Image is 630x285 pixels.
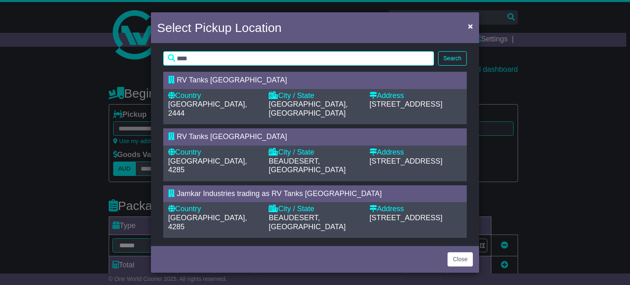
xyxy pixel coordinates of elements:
[177,189,382,198] span: Jamkar Industries trading as RV Tanks [GEOGRAPHIC_DATA]
[168,100,247,117] span: [GEOGRAPHIC_DATA], 2444
[269,214,345,231] span: BEAUDESERT, [GEOGRAPHIC_DATA]
[370,100,443,108] span: [STREET_ADDRESS]
[370,214,443,222] span: [STREET_ADDRESS]
[168,148,260,157] div: Country
[269,205,361,214] div: City / State
[370,205,462,214] div: Address
[269,148,361,157] div: City / State
[370,157,443,165] span: [STREET_ADDRESS]
[177,132,287,141] span: RV Tanks [GEOGRAPHIC_DATA]
[468,21,473,31] span: ×
[168,157,247,174] span: [GEOGRAPHIC_DATA], 4285
[269,100,347,117] span: [GEOGRAPHIC_DATA], [GEOGRAPHIC_DATA]
[177,76,287,84] span: RV Tanks [GEOGRAPHIC_DATA]
[438,51,467,66] button: Search
[168,91,260,100] div: Country
[269,157,345,174] span: BEAUDESERT, [GEOGRAPHIC_DATA]
[168,214,247,231] span: [GEOGRAPHIC_DATA], 4285
[157,18,282,37] h4: Select Pickup Location
[447,252,473,267] button: Close
[168,205,260,214] div: Country
[370,91,462,100] div: Address
[370,148,462,157] div: Address
[269,91,361,100] div: City / State
[464,18,477,34] button: Close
